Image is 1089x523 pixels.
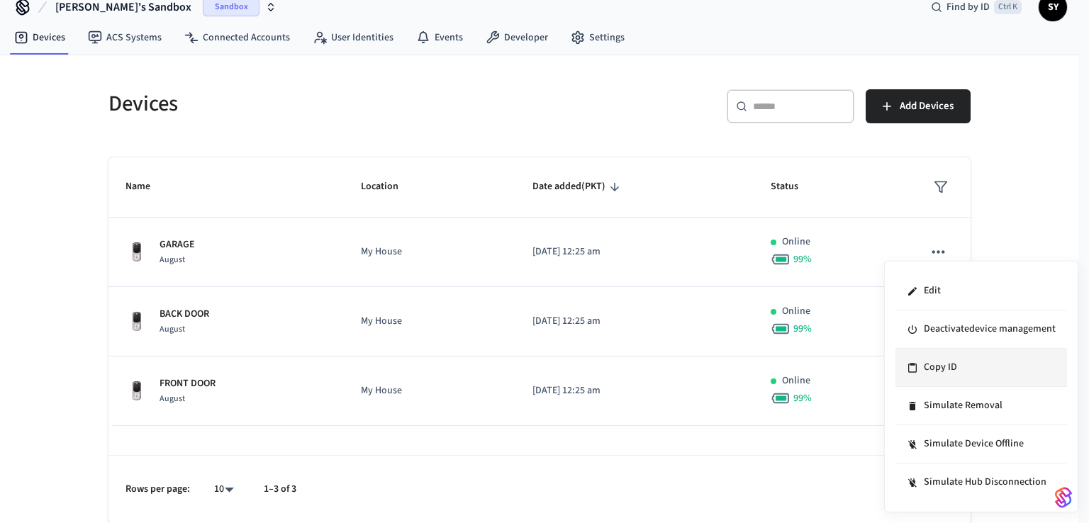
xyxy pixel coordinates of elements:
[895,349,1067,387] li: Copy ID
[895,425,1067,463] li: Simulate Device Offline
[895,310,1067,349] li: Deactivate device management
[895,387,1067,425] li: Simulate Removal
[1055,486,1072,509] img: SeamLogoGradient.69752ec5.svg
[895,463,1067,501] li: Simulate Hub Disconnection
[895,272,1067,310] li: Edit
